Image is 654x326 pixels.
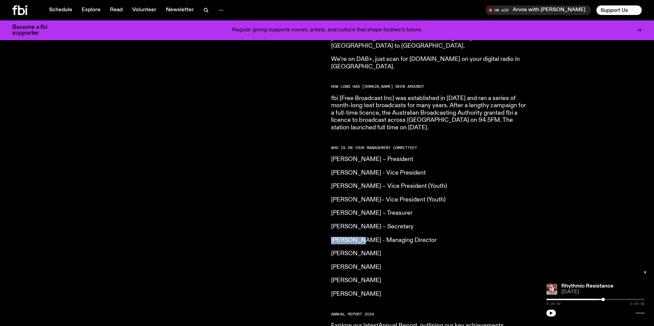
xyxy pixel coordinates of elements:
[162,5,198,15] a: Newsletter
[331,56,527,70] p: We’re on DAB+, just scan for [DOMAIN_NAME] on your digital radio in [GEOGRAPHIC_DATA].
[232,27,422,33] p: Regular giving supports voices, artists, and culture that shape Sydney’s future.
[601,7,628,13] span: Support Us
[331,250,527,258] p: [PERSON_NAME]
[546,284,557,295] img: Attu crouches on gravel in front of a brown wall. They are wearing a white fur coat with a hood, ...
[630,302,644,306] span: 0:59:58
[331,277,527,284] p: [PERSON_NAME]
[331,146,527,150] h2: Who is on your management committee?
[485,5,591,15] button: On AirArvos with [PERSON_NAME]
[546,302,561,306] span: 0:34:42
[331,291,527,298] p: [PERSON_NAME]
[331,237,527,244] p: [PERSON_NAME] - Managing Director
[331,95,527,132] p: fbi [Free Broadcast Inc] was established in [DATE] and ran a series of month-long test broadcasts...
[78,5,105,15] a: Explore
[128,5,160,15] a: Volunteer
[331,264,527,271] p: [PERSON_NAME]
[331,183,527,190] p: [PERSON_NAME] – Vice President (Youth)
[45,5,76,15] a: Schedule
[331,210,527,217] p: [PERSON_NAME] – Treasurer
[331,85,527,88] h2: How long has [DOMAIN_NAME] been around?
[331,169,527,177] p: [PERSON_NAME] - Vice President
[12,25,56,36] h3: Become a fbi supporter
[331,196,527,204] p: [PERSON_NAME]– Vice President (Youth)
[596,5,642,15] button: Support Us
[331,156,527,163] p: [PERSON_NAME] – President
[561,290,644,295] span: [DATE]
[106,5,127,15] a: Read
[561,283,613,289] a: Rhythmic Resistance
[331,223,527,231] p: [PERSON_NAME] – Secretary
[331,312,527,316] h2: Annual report 2024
